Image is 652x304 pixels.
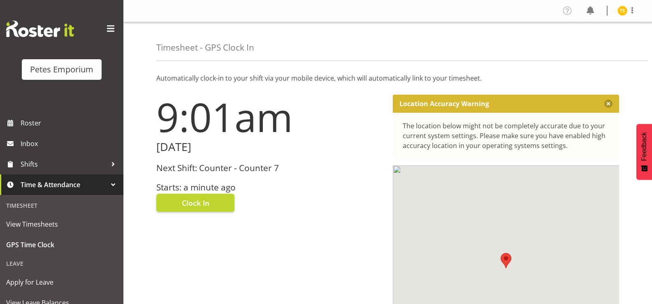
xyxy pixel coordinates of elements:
div: Timesheet [2,197,121,214]
span: Roster [21,117,119,129]
img: Rosterit website logo [6,21,74,37]
span: GPS Time Clock [6,239,117,251]
button: Feedback - Show survey [636,124,652,180]
span: Inbox [21,137,119,150]
div: The location below might not be completely accurate due to your current system settings. Please m... [403,121,610,151]
button: Clock In [156,194,234,212]
a: View Timesheets [2,214,121,234]
div: Petes Emporium [30,63,93,76]
span: Apply for Leave [6,276,117,288]
span: Feedback [640,132,648,161]
p: Location Accuracy Warning [399,100,489,108]
span: Shifts [21,158,107,170]
h3: Next Shift: Counter - Counter 7 [156,163,383,173]
span: View Timesheets [6,218,117,230]
h4: Timesheet - GPS Clock In [156,43,254,52]
span: Clock In [182,197,209,208]
img: tamara-straker11292.jpg [617,6,627,16]
p: Automatically clock-in to your shift via your mobile device, which will automatically link to you... [156,73,619,83]
h1: 9:01am [156,95,383,139]
div: Leave [2,255,121,272]
span: Time & Attendance [21,179,107,191]
a: GPS Time Clock [2,234,121,255]
h2: [DATE] [156,141,383,153]
a: Apply for Leave [2,272,121,292]
h3: Starts: a minute ago [156,183,383,192]
button: Close message [604,100,613,108]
